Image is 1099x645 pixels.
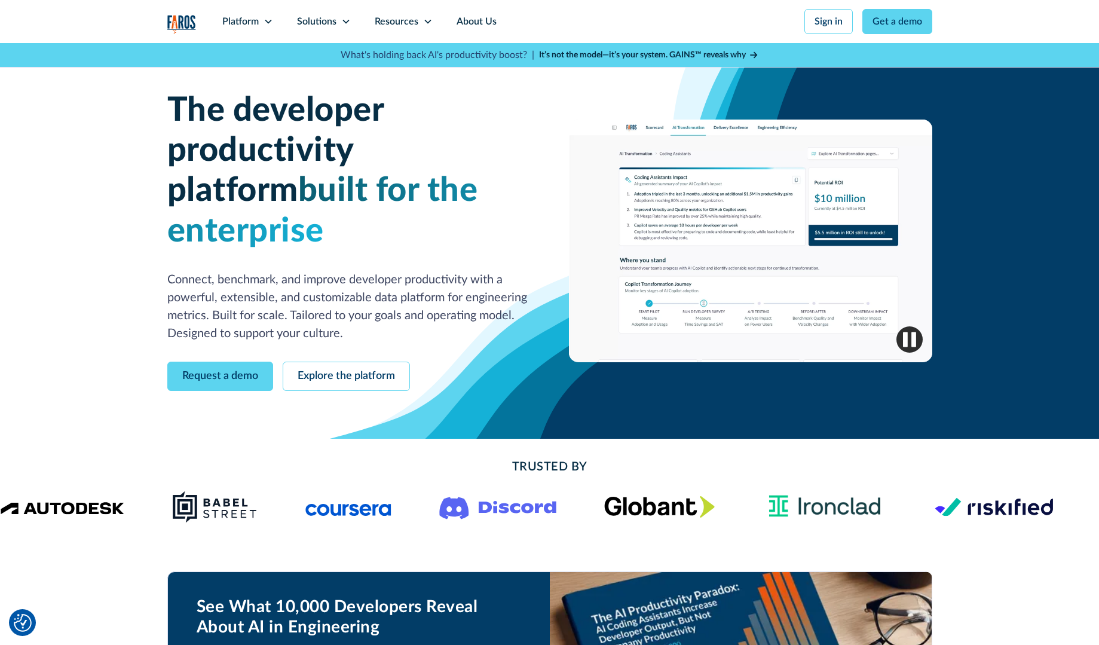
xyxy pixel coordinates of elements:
img: Logo of the risk management platform Riskified. [935,497,1053,516]
div: Resources [375,14,418,29]
h1: The developer productivity platform [167,91,531,252]
p: Connect, benchmark, and improve developer productivity with a powerful, extensible, and customiza... [167,271,531,343]
button: Cookie Settings [14,614,32,632]
img: Babel Street logo png [172,490,258,524]
img: Pause video [896,326,923,353]
a: Explore the platform [283,362,410,391]
a: Sign in [804,9,853,34]
img: Revisit consent button [14,614,32,632]
div: Solutions [297,14,336,29]
img: Logo of the communication platform Discord. [439,494,556,519]
img: Globant's logo [604,496,715,518]
img: Logo of the analytics and reporting company Faros. [167,15,196,33]
a: Get a demo [862,9,932,34]
strong: It’s not the model—it’s your system. GAINS™ reveals why [539,51,746,59]
p: What's holding back AI's productivity boost? | [341,48,534,62]
a: home [167,15,196,33]
div: Platform [222,14,259,29]
a: It’s not the model—it’s your system. GAINS™ reveals why [539,49,759,62]
img: Ironclad Logo [763,491,887,522]
span: built for the enterprise [167,174,478,247]
a: Request a demo [167,362,273,391]
h2: See What 10,000 Developers Reveal About AI in Engineering [197,597,521,637]
h2: Trusted By [263,458,837,476]
img: Logo of the online learning platform Coursera. [305,497,391,516]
